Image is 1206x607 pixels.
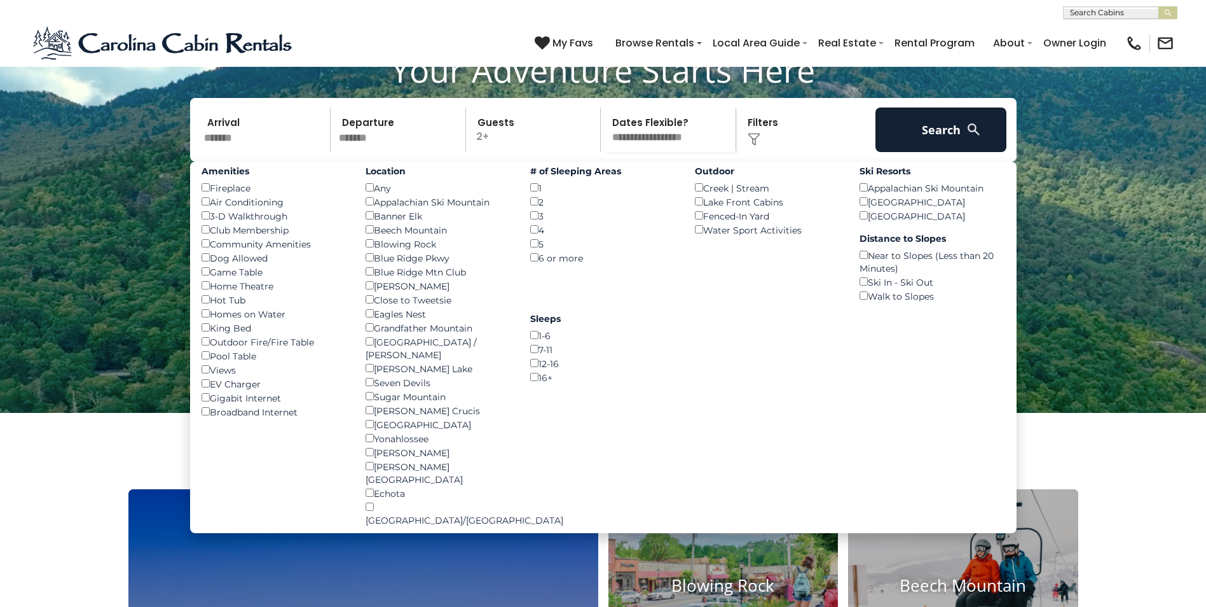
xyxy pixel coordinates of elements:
h4: Blowing Rock [608,576,839,596]
div: Beech Mountain [366,223,511,237]
div: Pool Table [202,349,347,363]
div: Water Sport Activities [695,223,840,237]
span: My Favs [552,35,593,51]
div: Blue Ridge Mtn Club [366,265,511,279]
div: Air Conditioning [202,195,347,209]
div: Seven Devils [366,375,511,389]
div: Eagles Nest [366,307,511,321]
div: 3 [530,209,676,223]
div: Fireplace [202,181,347,195]
label: Location [366,165,511,178]
a: Owner Login [1037,32,1113,54]
div: 7-11 [530,342,676,356]
h1: Your Adventure Starts Here [10,50,1196,90]
div: Appalachian Ski Mountain [860,181,1005,195]
img: Blue-2.png [32,24,296,62]
div: [PERSON_NAME] [366,279,511,293]
a: Browse Rentals [609,32,701,54]
label: Ski Resorts [860,165,1005,178]
img: phone-regular-black.png [1125,34,1143,52]
div: [GEOGRAPHIC_DATA] / [PERSON_NAME] [366,335,511,361]
h3: Select Your Destination [127,445,1080,489]
div: Banner Elk [366,209,511,223]
div: Close to Tweetsie [366,293,511,307]
div: Grandfather Mountain [366,321,511,335]
div: Hot Tub [202,293,347,307]
div: EV Charger [202,377,347,391]
div: Blowing Rock [366,237,511,251]
img: search-regular-white.png [966,122,982,137]
div: 4 [530,223,676,237]
div: [GEOGRAPHIC_DATA] [860,209,1005,223]
div: Dog Allowed [202,251,347,265]
div: [PERSON_NAME] Crucis [366,403,511,417]
div: Gigabit Internet [202,391,347,405]
p: 2+ [470,108,601,152]
div: 3-D Walkthrough [202,209,347,223]
label: Sleeps [530,312,676,325]
div: 1-6 [530,328,676,342]
div: Sugar Mountain [366,389,511,403]
div: Homes on Water [202,307,347,321]
div: [PERSON_NAME][GEOGRAPHIC_DATA] [366,459,511,486]
button: Search [875,108,1007,152]
div: [GEOGRAPHIC_DATA] [366,417,511,431]
img: filter--v1.png [748,133,760,146]
a: My Favs [535,35,596,52]
div: Community Amenities [202,237,347,251]
div: [GEOGRAPHIC_DATA] [860,195,1005,209]
div: Fenced-In Yard [695,209,840,223]
div: 1 [530,181,676,195]
label: Outdoor [695,165,840,178]
div: Creek | Stream [695,181,840,195]
div: Views [202,363,347,377]
label: Distance to Slopes [860,232,1005,245]
a: Real Estate [812,32,882,54]
div: Walk to Slopes [860,289,1005,303]
div: Home Theatre [202,279,347,293]
div: Yonahlossee [366,431,511,445]
div: Lake Front Cabins [695,195,840,209]
div: Ski In - Ski Out [860,275,1005,289]
a: Local Area Guide [706,32,806,54]
img: mail-regular-black.png [1156,34,1174,52]
div: Outdoor Fire/Fire Table [202,335,347,349]
div: 12-16 [530,356,676,370]
div: Blue Ridge Pkwy [366,251,511,265]
div: Appalachian Ski Mountain [366,195,511,209]
div: Club Membership [202,223,347,237]
div: Game Table [202,265,347,279]
a: Rental Program [888,32,981,54]
div: Near to Slopes (Less than 20 Minutes) [860,248,1005,275]
label: Amenities [202,165,347,178]
div: 6 or more [530,251,676,265]
div: 16+ [530,370,676,384]
div: 2 [530,195,676,209]
div: King Bed [202,321,347,335]
div: [GEOGRAPHIC_DATA]/[GEOGRAPHIC_DATA] [366,500,511,527]
h4: Beech Mountain [848,576,1078,596]
label: # of Sleeping Areas [530,165,676,178]
a: About [987,32,1031,54]
div: 5 [530,237,676,251]
div: [PERSON_NAME] Lake [366,361,511,375]
div: Echota [366,486,511,500]
div: Broadband Internet [202,405,347,419]
div: [PERSON_NAME] [366,445,511,459]
div: Any [366,181,511,195]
